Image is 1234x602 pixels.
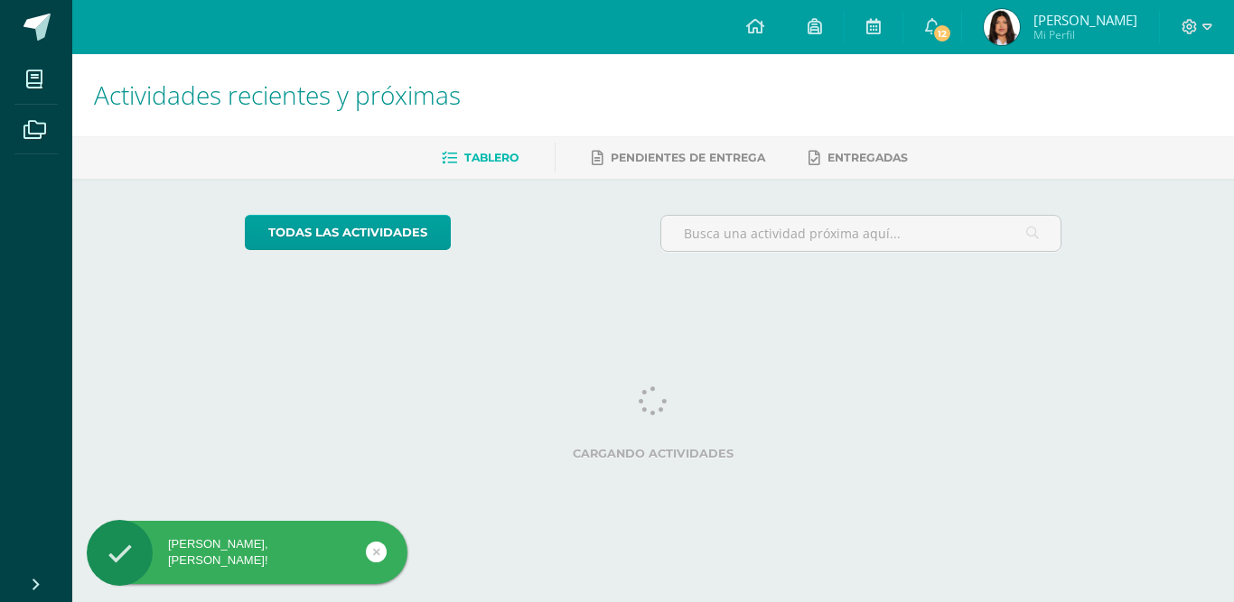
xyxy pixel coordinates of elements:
img: e1e23d59aa0d5f21eafa60903dd3029c.png [984,9,1020,45]
a: todas las Actividades [245,215,451,250]
span: Tablero [464,151,519,164]
a: Pendientes de entrega [592,144,765,172]
span: Entregadas [827,151,908,164]
span: Actividades recientes y próximas [94,78,461,112]
span: Pendientes de entrega [611,151,765,164]
label: Cargando actividades [245,447,1062,460]
input: Busca una actividad próxima aquí... [661,216,1061,251]
a: Tablero [442,144,519,172]
span: 12 [932,23,952,43]
div: [PERSON_NAME], [PERSON_NAME]! [87,536,407,569]
span: [PERSON_NAME] [1033,11,1137,29]
a: Entregadas [809,144,908,172]
span: Mi Perfil [1033,27,1137,42]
